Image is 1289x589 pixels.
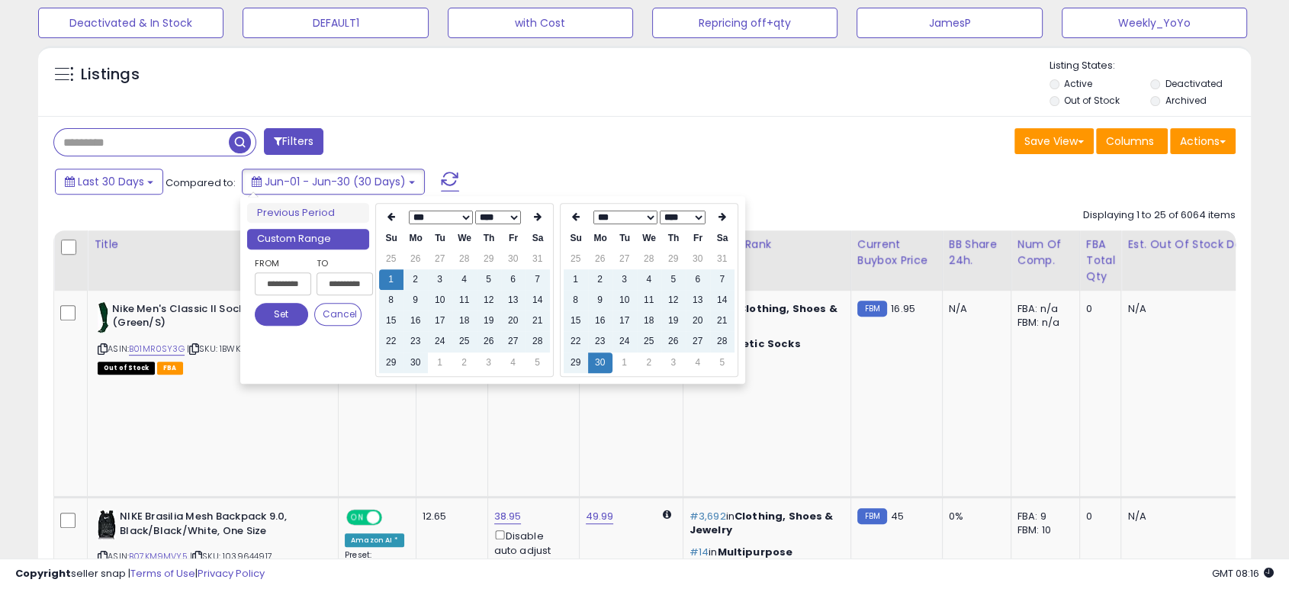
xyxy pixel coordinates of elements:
[1127,510,1261,523] p: N/A
[710,269,735,290] td: 7
[1017,302,1068,316] div: FBA: n/a
[477,228,501,249] th: Th
[501,228,526,249] th: Fr
[428,352,452,373] td: 1
[686,352,710,373] td: 4
[637,290,661,311] td: 11
[348,511,367,524] span: ON
[526,228,550,249] th: Sa
[588,311,612,331] td: 16
[452,269,477,290] td: 4
[564,331,588,352] td: 22
[379,228,403,249] th: Su
[428,290,452,311] td: 10
[564,249,588,269] td: 25
[477,311,501,331] td: 19
[588,331,612,352] td: 23
[403,228,428,249] th: Mo
[494,509,522,524] a: 38.95
[198,566,265,581] a: Privacy Policy
[857,8,1042,38] button: JamesP
[403,290,428,311] td: 9
[501,352,526,373] td: 4
[564,290,588,311] td: 8
[501,249,526,269] td: 30
[637,311,661,331] td: 18
[157,362,183,375] span: FBA
[686,269,710,290] td: 6
[1127,302,1261,316] p: N/A
[612,331,637,352] td: 24
[1064,77,1092,90] label: Active
[1086,237,1115,285] div: FBA Total Qty
[949,237,1005,269] div: BB Share 24h.
[379,352,403,373] td: 29
[612,352,637,373] td: 1
[586,509,614,524] a: 49.99
[1212,566,1274,581] span: 2025-08-15 08:16 GMT
[564,311,588,331] td: 15
[379,269,403,290] td: 1
[857,508,887,524] small: FBM
[661,352,686,373] td: 3
[403,269,428,290] td: 2
[265,174,406,189] span: Jun-01 - Jun-30 (30 Days)
[949,302,999,316] div: N/A
[379,290,403,311] td: 8
[710,290,735,311] td: 14
[1086,510,1110,523] div: 0
[448,8,633,38] button: with Cost
[661,228,686,249] th: Th
[661,290,686,311] td: 12
[564,352,588,373] td: 29
[452,352,477,373] td: 2
[637,249,661,269] td: 28
[452,311,477,331] td: 18
[317,256,362,271] label: To
[403,331,428,352] td: 23
[637,331,661,352] td: 25
[612,228,637,249] th: Tu
[15,567,265,581] div: seller snap | |
[588,269,612,290] td: 2
[38,8,223,38] button: Deactivated & In Stock
[661,269,686,290] td: 5
[428,311,452,331] td: 17
[428,249,452,269] td: 27
[403,249,428,269] td: 26
[710,311,735,331] td: 21
[686,249,710,269] td: 30
[1165,94,1207,107] label: Archived
[588,228,612,249] th: Mo
[1062,8,1247,38] button: Weekly_YoYo
[129,343,185,356] a: B01MR0SY3G
[501,269,526,290] td: 6
[637,228,661,249] th: We
[130,566,195,581] a: Terms of Use
[526,311,550,331] td: 21
[1017,523,1068,537] div: FBM: 10
[166,175,236,190] span: Compared to:
[98,362,155,375] span: All listings that are currently out of stock and unavailable for purchase on Amazon
[637,352,661,373] td: 2
[1083,208,1236,223] div: Displaying 1 to 25 of 6064 items
[588,249,612,269] td: 26
[477,290,501,311] td: 12
[78,174,144,189] span: Last 30 Days
[94,237,332,253] div: Title
[98,510,116,540] img: 41iCbQbXgDL._SL40_.jpg
[526,249,550,269] td: 31
[428,228,452,249] th: Tu
[564,228,588,249] th: Su
[857,301,887,317] small: FBM
[255,303,308,326] button: Set
[526,331,550,352] td: 28
[452,331,477,352] td: 25
[1017,316,1068,330] div: FBM: n/a
[690,509,726,523] span: #3,692
[255,256,308,271] label: From
[891,509,904,523] span: 45
[501,290,526,311] td: 13
[1096,128,1168,154] button: Columns
[686,311,710,331] td: 20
